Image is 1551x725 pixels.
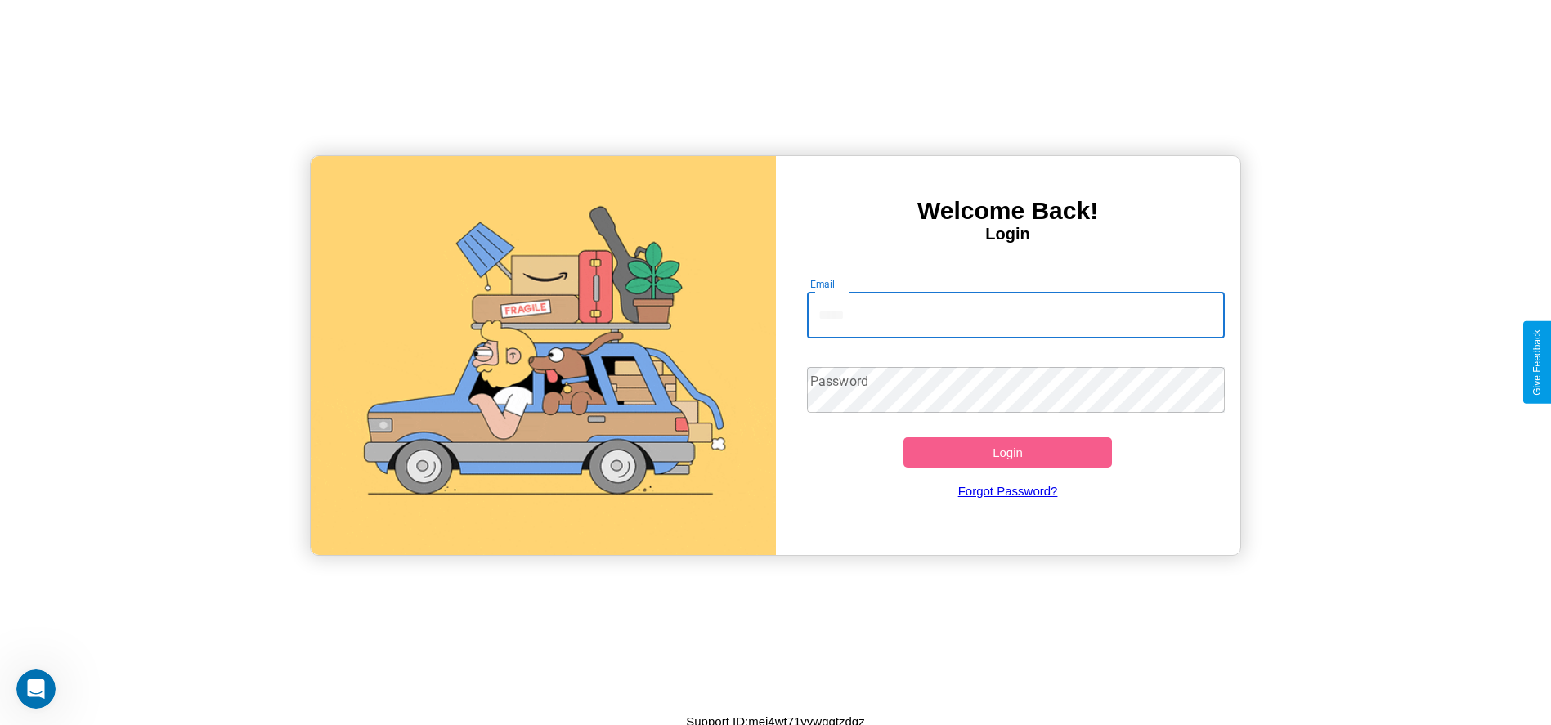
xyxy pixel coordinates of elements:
[16,669,56,709] iframe: Intercom live chat
[776,225,1240,244] h4: Login
[1531,329,1543,396] div: Give Feedback
[776,197,1240,225] h3: Welcome Back!
[799,468,1217,514] a: Forgot Password?
[311,156,775,555] img: gif
[903,437,1113,468] button: Login
[810,277,836,291] label: Email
